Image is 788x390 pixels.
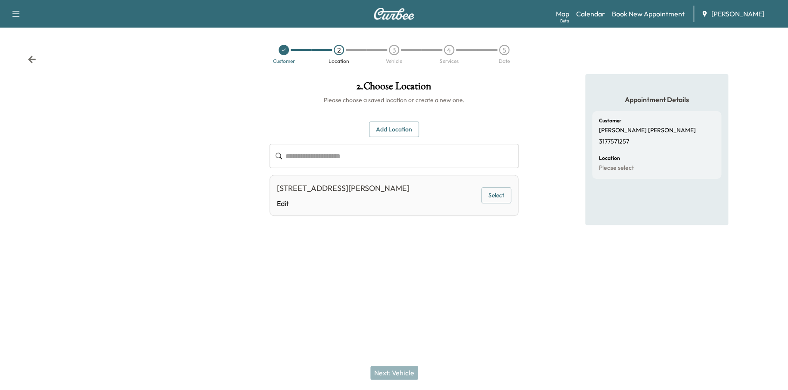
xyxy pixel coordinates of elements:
div: Vehicle [386,59,402,64]
div: Date [499,59,510,64]
img: Curbee Logo [373,8,415,20]
div: Services [440,59,459,64]
button: Select [481,187,511,203]
div: Beta [560,18,569,24]
div: 4 [444,45,454,55]
a: Calendar [576,9,605,19]
div: Customer [273,59,295,64]
div: 2 [334,45,344,55]
h6: Please choose a saved location or create a new one. [270,96,518,104]
h6: Customer [599,118,621,123]
button: Add Location [369,122,419,137]
h5: Appointment Details [592,95,721,104]
div: Back [28,55,36,64]
div: 5 [499,45,509,55]
p: 3177571257 [599,138,629,146]
a: MapBeta [556,9,569,19]
a: Book New Appointment [612,9,685,19]
a: Edit [277,198,410,209]
div: Location [329,59,349,64]
span: [PERSON_NAME] [711,9,764,19]
p: [PERSON_NAME] [PERSON_NAME] [599,127,696,134]
p: Please select [599,164,634,172]
h1: 2 . Choose Location [270,81,518,96]
h6: Location [599,156,620,161]
div: 3 [389,45,399,55]
div: [STREET_ADDRESS][PERSON_NAME] [277,182,410,194]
